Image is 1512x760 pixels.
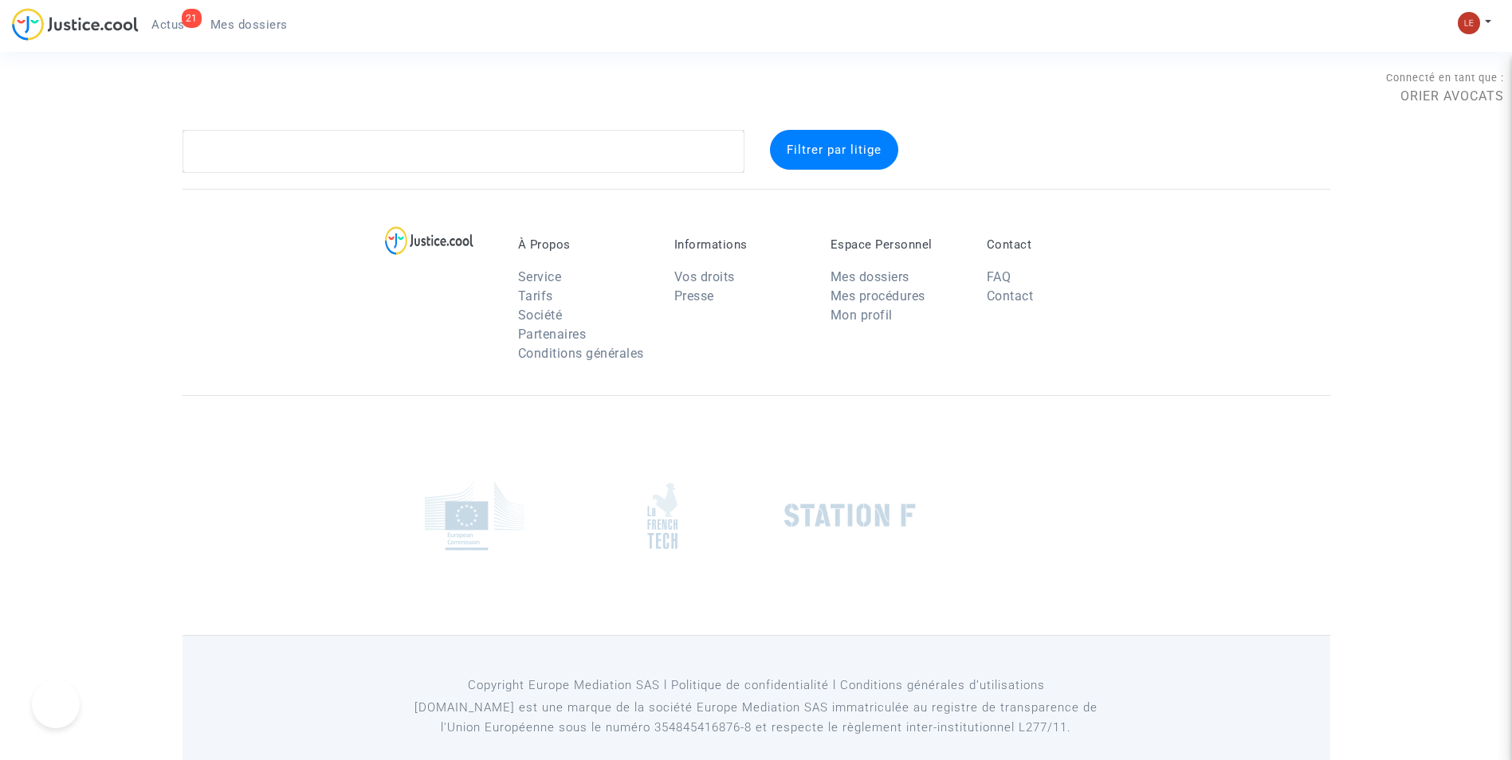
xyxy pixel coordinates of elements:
[987,237,1119,252] p: Contact
[385,226,473,255] img: logo-lg.svg
[1386,72,1504,84] span: Connecté en tant que :
[139,13,198,37] a: 21Actus
[518,237,650,252] p: À Propos
[182,9,202,28] div: 21
[393,676,1119,695] p: Copyright Europe Mediation SAS l Politique de confidentialité l Conditions générales d’utilisa...
[831,269,909,284] a: Mes dossiers
[784,503,916,527] img: stationf.png
[518,346,644,361] a: Conditions générales
[32,680,80,728] iframe: Help Scout Beacon - Open
[12,8,139,41] img: jc-logo.svg
[518,308,563,323] a: Société
[210,18,288,32] span: Mes dossiers
[151,18,185,32] span: Actus
[518,288,553,304] a: Tarifs
[647,482,677,550] img: french_tech.png
[393,698,1119,738] p: [DOMAIN_NAME] est une marque de la société Europe Mediation SAS immatriculée au registre de tr...
[674,269,735,284] a: Vos droits
[425,481,524,550] img: europe_commision.png
[987,288,1034,304] a: Contact
[831,308,893,323] a: Mon profil
[518,269,562,284] a: Service
[518,327,587,342] a: Partenaires
[674,288,714,304] a: Presse
[831,288,925,304] a: Mes procédures
[1458,12,1480,34] img: 7d989c7df380ac848c7da5f314e8ff03
[987,269,1011,284] a: FAQ
[674,237,807,252] p: Informations
[787,143,882,157] span: Filtrer par litige
[198,13,300,37] a: Mes dossiers
[831,237,963,252] p: Espace Personnel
